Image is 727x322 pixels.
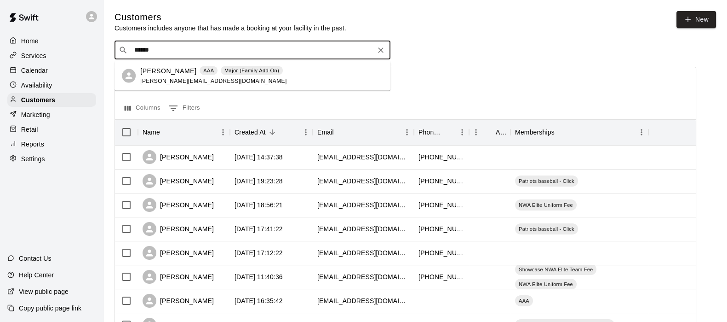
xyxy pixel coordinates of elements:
[317,248,409,258] div: lindseylovelady@gmail.com
[469,125,483,139] button: Menu
[19,270,54,280] p: Help Center
[469,119,510,145] div: Age
[317,176,409,186] div: markfscott@hotmail.com
[317,119,334,145] div: Email
[122,101,163,116] button: Select columns
[317,152,409,162] div: asmoe20@gmail.com
[216,125,230,139] button: Menu
[7,108,96,122] a: Marketing
[418,152,464,162] div: +19132638272
[496,119,506,145] div: Age
[7,137,96,151] a: Reports
[7,49,96,63] a: Services
[510,119,648,145] div: Memberships
[555,126,567,139] button: Sort
[299,125,313,139] button: Menu
[455,125,469,139] button: Menu
[7,93,96,107] a: Customers
[313,119,414,145] div: Email
[515,225,578,233] span: Patriots baseball - Click
[19,254,52,263] p: Contact Us
[21,110,50,119] p: Marketing
[21,140,44,149] p: Reports
[21,81,52,90] p: Availability
[235,152,283,162] div: 2025-08-16 14:37:38
[138,119,230,145] div: Name
[483,126,496,139] button: Sort
[143,270,214,284] div: [PERSON_NAME]
[21,66,48,75] p: Calendar
[114,41,390,59] div: Search customers by name or email
[235,296,283,305] div: 2025-08-14 16:35:42
[515,176,578,187] div: Patriots baseball - Click
[418,119,442,145] div: Phone Number
[515,266,596,273] span: Showcase NWA Elite Team Fee
[122,69,136,83] div: Aubrey Dollard
[418,248,464,258] div: +14798995678
[160,126,173,139] button: Sort
[235,224,283,234] div: 2025-08-15 17:41:22
[143,119,160,145] div: Name
[235,176,283,186] div: 2025-08-15 19:23:28
[143,246,214,260] div: [PERSON_NAME]
[334,126,347,139] button: Sort
[114,11,346,23] h5: Customers
[317,224,409,234] div: dddobrzy@uark.edu
[317,272,409,281] div: aprilbarnett04@yahoo.com
[418,272,464,281] div: +14792507196
[224,67,279,75] p: Major (Family Add On)
[21,125,38,134] p: Retail
[21,154,45,164] p: Settings
[21,95,55,105] p: Customers
[515,177,578,185] span: Patriots baseball - Click
[515,297,533,304] span: AAA
[235,272,283,281] div: 2025-08-15 11:40:36
[140,77,286,84] span: [PERSON_NAME][EMAIL_ADDRESS][DOMAIN_NAME]
[235,248,283,258] div: 2025-08-15 17:12:22
[21,36,39,46] p: Home
[235,119,266,145] div: Created At
[143,222,214,236] div: [PERSON_NAME]
[19,304,81,313] p: Copy public page link
[143,294,214,308] div: [PERSON_NAME]
[266,126,279,139] button: Sort
[7,64,96,77] a: Calendar
[143,198,214,212] div: [PERSON_NAME]
[515,279,577,290] div: NWA Elite Uniform Fee
[418,176,464,186] div: +14792640103
[7,152,96,166] a: Settings
[418,200,464,210] div: +14797210633
[515,264,596,275] div: Showcase NWA Elite Team Fee
[635,125,648,139] button: Menu
[19,287,69,296] p: View public page
[442,126,455,139] button: Sort
[414,119,469,145] div: Phone Number
[143,174,214,188] div: [PERSON_NAME]
[235,200,283,210] div: 2025-08-15 18:56:21
[515,199,577,211] div: NWA Elite Uniform Fee
[7,78,96,92] a: Availability
[515,223,578,234] div: Patriots baseball - Click
[7,123,96,136] a: Retail
[676,11,716,28] a: New
[21,51,46,60] p: Services
[230,119,313,145] div: Created At
[203,67,214,75] p: AAA
[166,101,202,116] button: Show filters
[140,66,196,76] p: [PERSON_NAME]
[114,23,346,33] p: Customers includes anyone that has made a booking at your facility in the past.
[515,119,555,145] div: Memberships
[143,150,214,164] div: [PERSON_NAME]
[317,200,409,210] div: halesar@gmail.com
[515,281,577,288] span: NWA Elite Uniform Fee
[374,44,387,57] button: Clear
[7,34,96,48] a: Home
